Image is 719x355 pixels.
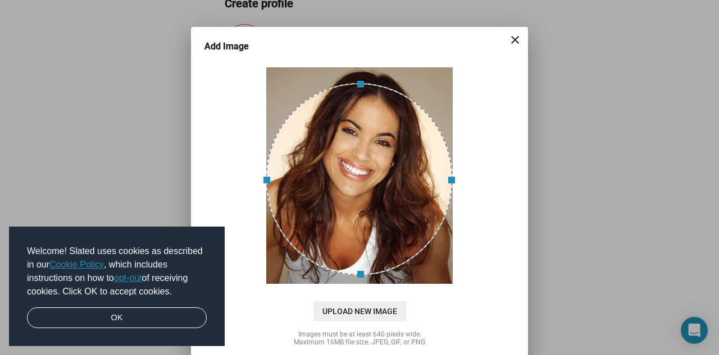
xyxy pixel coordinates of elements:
h3: Add Image [204,40,265,52]
div: cookieconsent [9,227,225,347]
span: Welcome! Slated uses cookies as described in our , which includes instructions on how to of recei... [27,245,207,298]
span: Upload New Image [313,301,406,321]
a: dismiss cookie message [27,307,207,329]
a: Cookie Policy [49,260,104,269]
a: opt-out [114,273,142,283]
div: Images must be at least 640 pixels wide. Maximum 16MB file size. JPEG, GIF, or PNG [247,330,472,346]
mat-icon: close [508,33,522,47]
img: ivZm8vITfhEAAAAASUVORK5CYII= [266,67,453,284]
